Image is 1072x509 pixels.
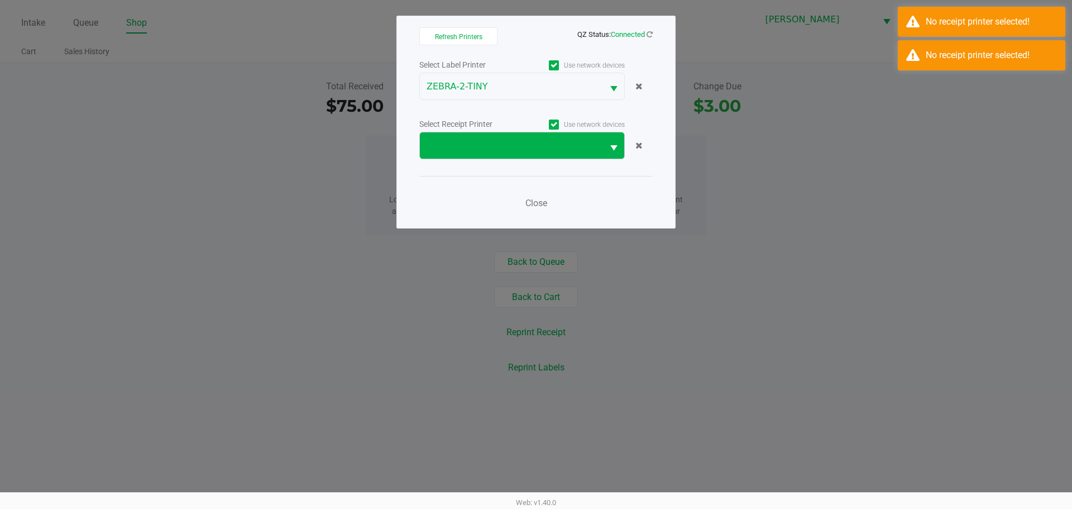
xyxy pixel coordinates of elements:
[516,498,556,507] span: Web: v1.40.0
[611,30,645,39] span: Connected
[435,33,482,41] span: Refresh Printers
[419,118,522,130] div: Select Receipt Printer
[519,192,553,215] button: Close
[603,73,624,99] button: Select
[427,80,596,93] span: ZEBRA-2-TINY
[525,198,547,208] span: Close
[926,49,1057,62] div: No receipt printer selected!
[577,30,653,39] span: QZ Status:
[419,27,497,45] button: Refresh Printers
[603,132,624,159] button: Select
[419,59,522,71] div: Select Label Printer
[522,60,625,70] label: Use network devices
[926,15,1057,28] div: No receipt printer selected!
[522,120,625,130] label: Use network devices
